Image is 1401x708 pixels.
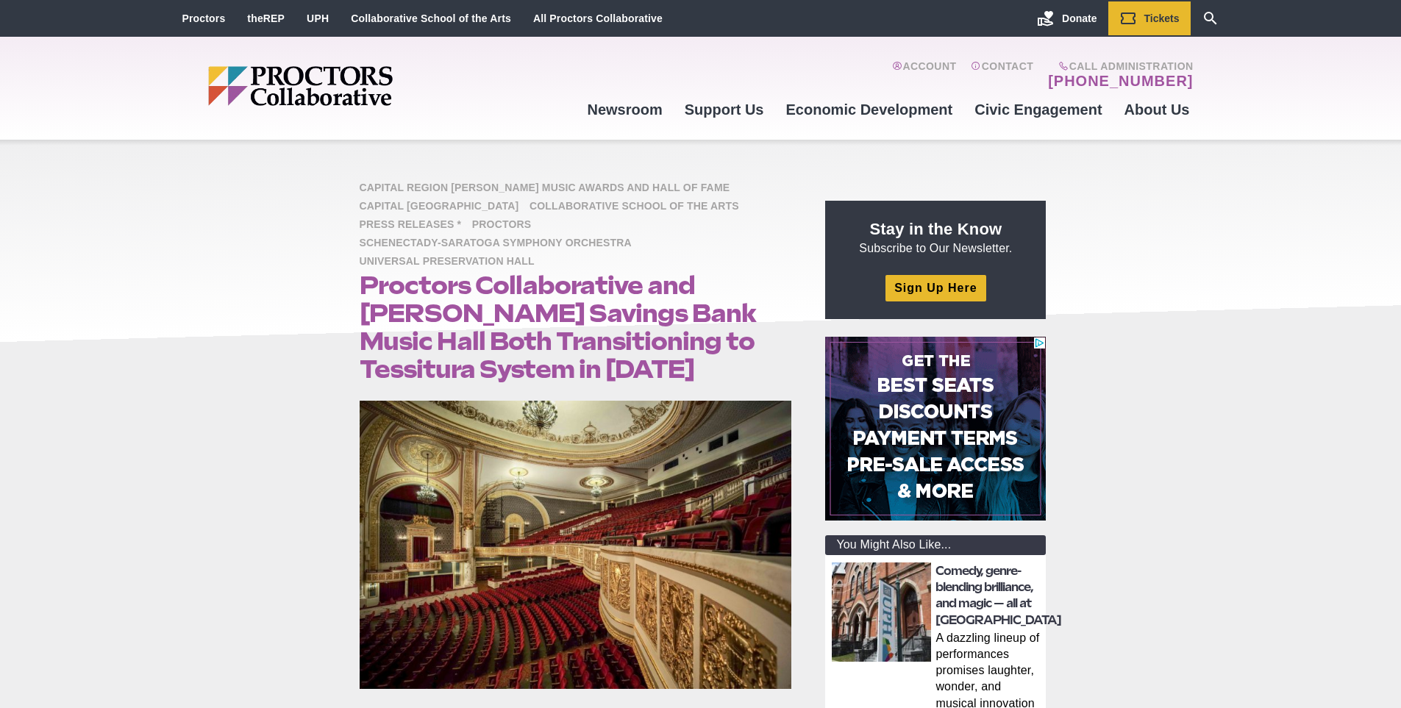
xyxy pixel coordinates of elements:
a: Donate [1026,1,1108,35]
a: Support Us [674,90,775,129]
a: Proctors [182,12,226,24]
a: Contact [971,60,1033,90]
span: Schenectady-Saratoga Symphony Orchestra [360,235,639,253]
a: theREP [247,12,285,24]
a: Proctors [472,218,538,230]
div: You Might Also Like... [825,535,1046,555]
a: All Proctors Collaborative [533,12,663,24]
a: Sign Up Here [885,275,985,301]
span: Collaborative School of the Arts [530,198,746,216]
a: Collaborative School of the Arts [530,199,746,212]
span: Capital Region [PERSON_NAME] Music Awards and Hall of Fame [360,179,738,198]
a: Press Releases * [360,218,469,230]
a: About Us [1113,90,1201,129]
a: Economic Development [775,90,964,129]
span: Call Administration [1044,60,1193,72]
span: Tickets [1144,12,1180,24]
a: Schenectady-Saratoga Symphony Orchestra [360,236,639,248]
a: Comedy, genre-blending brilliance, and magic — all at [GEOGRAPHIC_DATA] [935,564,1061,627]
span: Proctors [472,216,538,235]
a: Collaborative School of the Arts [351,12,511,24]
a: Universal Preservation Hall [360,254,542,267]
span: Press Releases * [360,216,469,235]
a: Account [892,60,956,90]
a: Capital Region [PERSON_NAME] Music Awards and Hall of Fame [360,181,738,193]
a: Capital [GEOGRAPHIC_DATA] [360,199,527,212]
a: Search [1191,1,1230,35]
a: Civic Engagement [963,90,1113,129]
span: Donate [1062,12,1097,24]
span: Universal Preservation Hall [360,253,542,271]
img: Proctors logo [208,66,506,106]
p: Subscribe to Our Newsletter. [843,218,1028,257]
a: Newsroom [576,90,673,129]
a: UPH [307,12,329,24]
img: thumbnail: Comedy, genre-blending brilliance, and magic — all at Universal Preservation Hall [832,562,931,662]
h1: Proctors Collaborative and [PERSON_NAME] Savings Bank Music Hall Both Transitioning to Tessitura ... [360,271,792,383]
span: Capital [GEOGRAPHIC_DATA] [360,198,527,216]
iframe: Advertisement [825,337,1046,521]
a: [PHONE_NUMBER] [1048,72,1193,90]
a: Tickets [1108,1,1191,35]
strong: Stay in the Know [870,220,1002,238]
